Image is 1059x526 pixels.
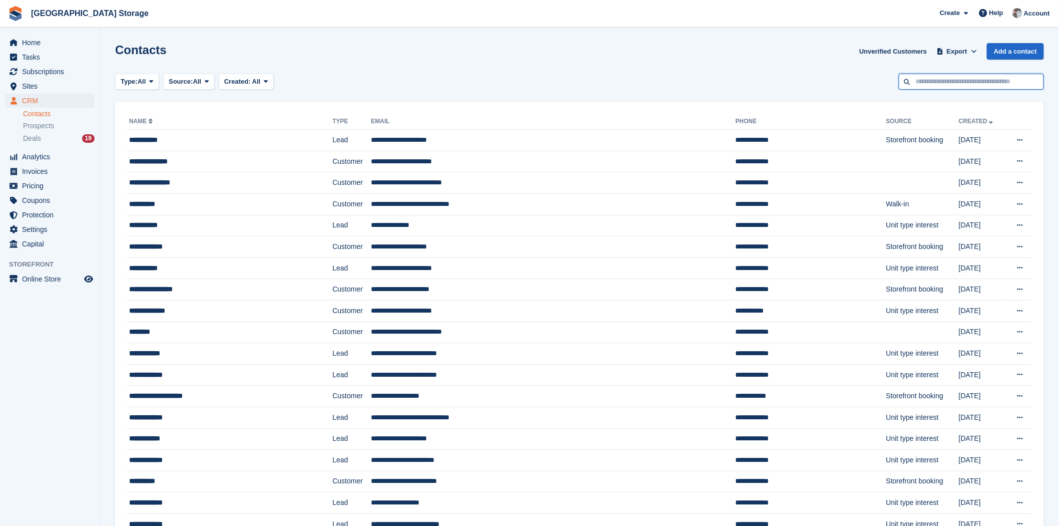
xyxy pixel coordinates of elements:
td: [DATE] [959,471,1005,492]
th: Phone [736,114,886,130]
td: [DATE] [959,492,1005,514]
td: Customer [332,300,371,322]
td: Unit type interest [886,407,959,428]
td: Storefront booking [886,471,959,492]
td: [DATE] [959,257,1005,279]
a: menu [5,208,95,222]
td: Unit type interest [886,257,959,279]
th: Email [371,114,735,130]
span: Create [940,8,960,18]
span: Analytics [22,150,82,164]
td: [DATE] [959,407,1005,428]
span: Settings [22,222,82,236]
img: stora-icon-8386f47178a22dfd0bd8f6a31ec36ba5ce8667c1dd55bd0f319d3a0aa187defe.svg [8,6,23,21]
span: Deals [23,134,41,143]
a: menu [5,94,95,108]
span: Prospects [23,121,54,131]
a: menu [5,36,95,50]
span: Export [947,47,967,57]
span: Sites [22,79,82,93]
span: Subscriptions [22,65,82,79]
span: Storefront [9,259,100,270]
a: Deals 19 [23,133,95,144]
td: [DATE] [959,322,1005,343]
span: CRM [22,94,82,108]
td: Customer [332,172,371,194]
td: Storefront booking [886,279,959,301]
td: Customer [332,322,371,343]
span: All [193,77,202,87]
span: Source: [169,77,193,87]
td: Unit type interest [886,492,959,514]
td: [DATE] [959,193,1005,215]
span: Coupons [22,193,82,207]
td: Customer [332,236,371,258]
a: menu [5,79,95,93]
button: Export [935,43,979,60]
a: [GEOGRAPHIC_DATA] Storage [27,5,153,22]
a: Name [129,118,155,125]
td: Lead [332,364,371,386]
button: Source: All [163,74,215,90]
td: Lead [332,428,371,450]
span: Protection [22,208,82,222]
td: [DATE] [959,428,1005,450]
a: Prospects [23,121,95,131]
span: Home [22,36,82,50]
span: Type: [121,77,138,87]
td: [DATE] [959,151,1005,172]
td: Unit type interest [886,450,959,471]
td: [DATE] [959,300,1005,322]
td: Customer [332,386,371,407]
th: Type [332,114,371,130]
span: Capital [22,237,82,251]
a: Preview store [83,273,95,285]
td: Lead [332,492,371,514]
a: Add a contact [987,43,1044,60]
td: [DATE] [959,279,1005,301]
td: [DATE] [959,343,1005,365]
a: menu [5,272,95,286]
td: Unit type interest [886,364,959,386]
td: Lead [332,215,371,236]
a: menu [5,50,95,64]
a: menu [5,193,95,207]
span: Invoices [22,164,82,178]
a: menu [5,237,95,251]
a: menu [5,179,95,193]
td: Lead [332,257,371,279]
h1: Contacts [115,43,167,57]
td: Unit type interest [886,428,959,450]
td: [DATE] [959,215,1005,236]
a: Unverified Customers [855,43,931,60]
td: Unit type interest [886,343,959,365]
a: menu [5,150,95,164]
span: Online Store [22,272,82,286]
td: [DATE] [959,130,1005,151]
td: Lead [332,130,371,151]
td: [DATE] [959,386,1005,407]
td: Customer [332,193,371,215]
td: [DATE] [959,172,1005,194]
td: Customer [332,151,371,172]
td: Lead [332,407,371,428]
span: All [252,78,261,85]
span: Help [989,8,1003,18]
td: Storefront booking [886,130,959,151]
span: Account [1024,9,1050,19]
div: 19 [82,134,95,143]
a: Contacts [23,109,95,119]
a: menu [5,164,95,178]
td: Customer [332,279,371,301]
span: All [138,77,146,87]
td: Storefront booking [886,236,959,258]
a: menu [5,65,95,79]
td: Customer [332,471,371,492]
span: Created: [224,78,251,85]
th: Source [886,114,959,130]
td: [DATE] [959,450,1005,471]
span: Tasks [22,50,82,64]
td: Unit type interest [886,300,959,322]
td: [DATE] [959,236,1005,258]
td: Lead [332,450,371,471]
